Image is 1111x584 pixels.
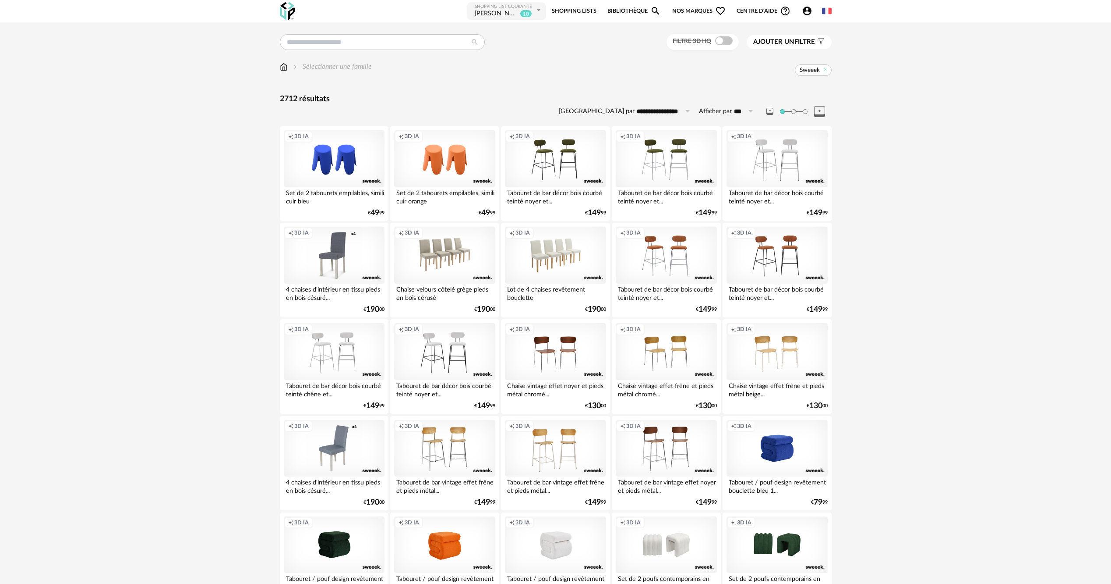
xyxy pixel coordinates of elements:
span: Help Circle Outline icon [780,6,790,16]
div: € 99 [479,210,495,216]
span: 3D IA [626,423,641,430]
span: 3D IA [294,519,309,526]
span: 190 [366,306,379,313]
a: Creation icon 3D IA Chaise vintage effet noyer et pieds métal chromé... €13000 [501,319,610,414]
div: € 99 [585,499,606,506]
span: Creation icon [620,326,625,333]
span: 3D IA [405,229,419,236]
a: Creation icon 3D IA 4 chaises d'intérieur en tissu pieds en bois césuré... €19000 [280,223,388,317]
div: 4 chaises d'intérieur en tissu pieds en bois césuré... [284,477,384,494]
span: 49 [370,210,379,216]
div: € 99 [474,499,495,506]
div: € 99 [368,210,384,216]
div: Shopping List courante [475,4,534,10]
span: 3D IA [405,519,419,526]
span: 79 [814,499,822,506]
div: € 00 [363,499,384,506]
div: € 99 [807,210,828,216]
a: Creation icon 3D IA Tabouret de bar vintage effet frêne et pieds métal... €14999 [501,416,610,511]
div: 2712 résultats [280,94,832,104]
span: Account Circle icon [802,6,816,16]
span: Creation icon [288,229,293,236]
div: Tabouret de bar vintage effet noyer et pieds métal... [616,477,716,494]
div: Lot de 4 chaises revêtement bouclette [505,284,606,301]
span: 3D IA [515,423,530,430]
div: Sélectionner une famille [292,62,372,72]
div: Chaise velours côtelé grège pieds en bois cérusé [394,284,495,301]
span: 3D IA [405,326,419,333]
span: 149 [366,403,379,409]
div: € 00 [474,306,495,313]
button: Ajouter unfiltre Filter icon [747,35,832,49]
span: 149 [698,306,712,313]
span: 3D IA [515,133,530,140]
a: BibliothèqueMagnify icon [607,1,661,21]
span: 130 [809,403,822,409]
span: 3D IA [737,519,751,526]
a: Shopping Lists [552,1,596,21]
span: Creation icon [620,133,625,140]
div: € 99 [363,403,384,409]
span: Creation icon [509,519,515,526]
span: 3D IA [294,229,309,236]
span: Centre d'aideHelp Circle Outline icon [737,6,790,16]
span: Creation icon [509,326,515,333]
span: 3D IA [515,229,530,236]
img: svg+xml;base64,PHN2ZyB3aWR0aD0iMTYiIGhlaWdodD0iMTYiIHZpZXdCb3g9IjAgMCAxNiAxNiIgZmlsbD0ibm9uZSIgeG... [292,62,299,72]
span: 130 [698,403,712,409]
span: 190 [366,499,379,506]
a: Creation icon 3D IA Lot de 4 chaises revêtement bouclette €19000 [501,223,610,317]
span: 190 [477,306,490,313]
div: € 00 [585,306,606,313]
div: NATHAN 03 [475,10,518,18]
a: Creation icon 3D IA Tabouret de bar décor bois courbé teinté noyer et... €14999 [390,319,499,414]
a: Creation icon 3D IA Tabouret de bar décor bois courbé teinté noyer et... €14999 [612,223,720,317]
div: € 99 [696,499,717,506]
div: € 99 [807,306,828,313]
label: Afficher par [699,107,732,116]
span: Creation icon [509,229,515,236]
span: Creation icon [509,133,515,140]
span: Magnify icon [650,6,661,16]
span: Account Circle icon [802,6,812,16]
a: Creation icon 3D IA Tabouret de bar décor bois courbé teinté noyer et... €14999 [723,223,831,317]
div: € 99 [696,306,717,313]
a: Creation icon 3D IA Set de 2 tabourets empilables, simili cuir orange €4999 [390,126,499,221]
span: Creation icon [731,229,736,236]
span: 3D IA [737,423,751,430]
span: 3D IA [515,326,530,333]
img: fr [822,6,832,16]
sup: 10 [520,10,532,18]
div: € 99 [811,499,828,506]
span: 3D IA [737,326,751,333]
span: Creation icon [288,133,293,140]
span: 3D IA [626,133,641,140]
img: OXP [280,2,295,20]
span: Creation icon [399,519,404,526]
span: 3D IA [405,423,419,430]
span: 149 [809,306,822,313]
div: Tabouret de bar décor bois courbé teinté noyer et... [394,380,495,398]
span: 149 [477,499,490,506]
span: Heart Outline icon [715,6,726,16]
span: 149 [588,499,601,506]
span: Creation icon [620,423,625,430]
span: Creation icon [731,326,736,333]
div: Tabouret de bar décor bois courbé teinté noyer et... [616,187,716,205]
span: 3D IA [626,519,641,526]
div: € 99 [585,210,606,216]
span: 3D IA [294,326,309,333]
span: 3D IA [737,229,751,236]
div: Chaise vintage effet frêne et pieds métal chromé... [616,380,716,398]
span: 149 [477,403,490,409]
div: Chaise vintage effet frêne et pieds métal beige... [727,380,827,398]
a: Creation icon 3D IA Tabouret de bar décor bois courbé teinté chêne et... €14999 [280,319,388,414]
span: Nos marques [672,1,726,21]
a: Creation icon 3D IA Chaise vintage effet frêne et pieds métal beige... €13000 [723,319,831,414]
span: Sweeek [800,66,820,74]
img: svg+xml;base64,PHN2ZyB3aWR0aD0iMTYiIGhlaWdodD0iMTciIHZpZXdCb3g9IjAgMCAxNiAxNyIgZmlsbD0ibm9uZSIgeG... [280,62,288,72]
div: Set de 2 tabourets empilables, simili cuir bleu [284,187,384,205]
a: Creation icon 3D IA Tabouret de bar vintage effet noyer et pieds métal... €14999 [612,416,720,511]
div: Tabouret de bar décor bois courbé teinté noyer et... [505,187,606,205]
a: Creation icon 3D IA Chaise velours côtelé grège pieds en bois cérusé €19000 [390,223,499,317]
